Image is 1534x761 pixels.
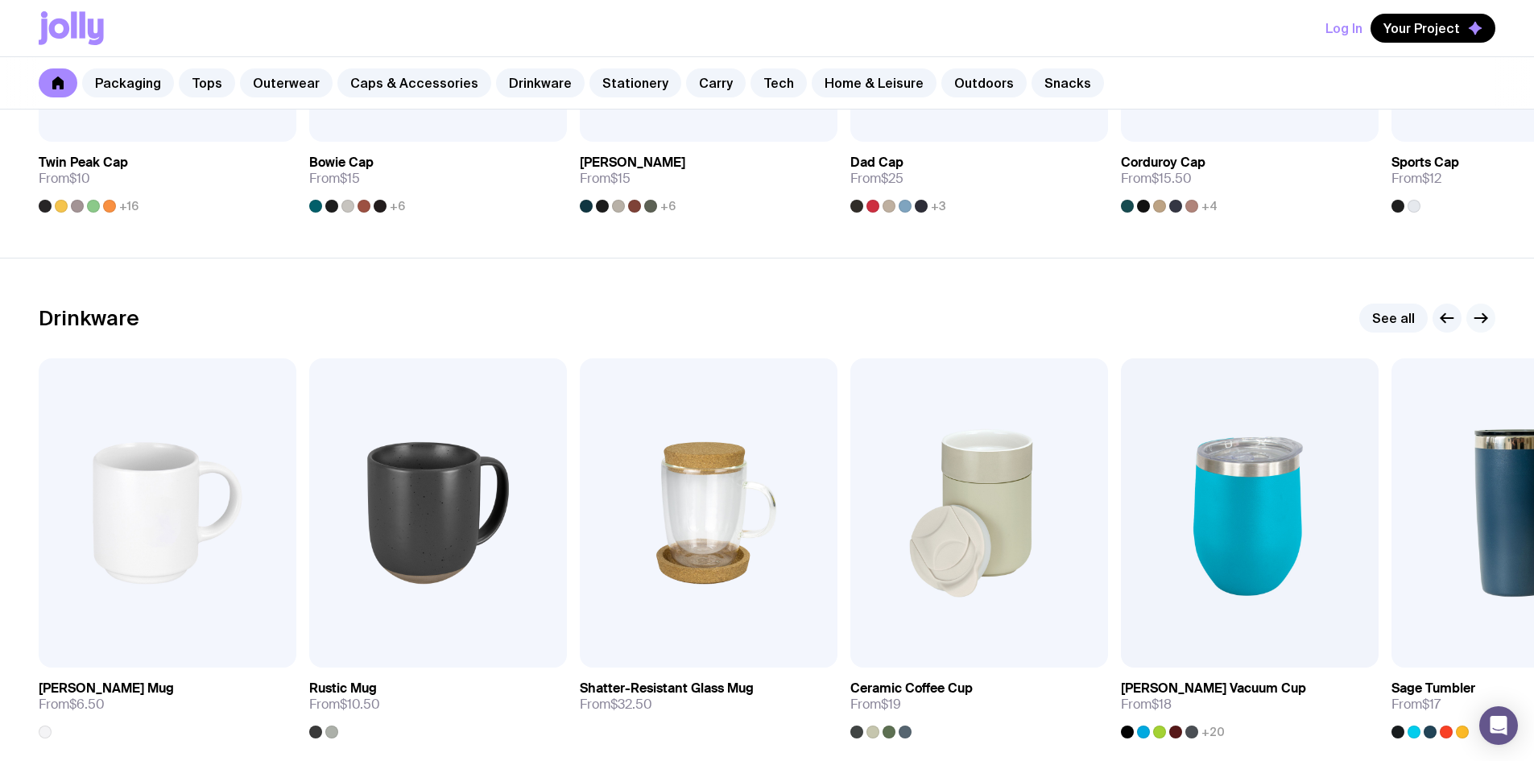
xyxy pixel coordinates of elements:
[39,697,105,713] span: From
[1121,680,1306,697] h3: [PERSON_NAME] Vacuum Cup
[750,68,807,97] a: Tech
[1422,696,1441,713] span: $17
[1383,20,1460,36] span: Your Project
[850,142,1108,213] a: Dad CapFrom$25+3
[1121,668,1379,738] a: [PERSON_NAME] Vacuum CupFrom$18+20
[340,696,380,713] span: $10.50
[850,697,901,713] span: From
[390,200,405,213] span: +6
[39,171,90,187] span: From
[309,171,360,187] span: From
[1152,696,1172,713] span: $18
[309,142,567,213] a: Bowie CapFrom$15+6
[580,697,652,713] span: From
[660,200,676,213] span: +6
[1201,726,1225,738] span: +20
[309,155,374,171] h3: Bowie Cap
[580,142,837,213] a: [PERSON_NAME]From$15+6
[309,697,380,713] span: From
[881,170,903,187] span: $25
[309,680,377,697] h3: Rustic Mug
[69,170,90,187] span: $10
[119,200,139,213] span: +16
[1391,697,1441,713] span: From
[610,170,631,187] span: $15
[850,668,1108,738] a: Ceramic Coffee CupFrom$19
[589,68,681,97] a: Stationery
[69,696,105,713] span: $6.50
[1121,697,1172,713] span: From
[1391,171,1441,187] span: From
[1391,155,1459,171] h3: Sports Cap
[850,171,903,187] span: From
[580,668,837,726] a: Shatter-Resistant Glass MugFrom$32.50
[1201,200,1218,213] span: +4
[39,680,174,697] h3: [PERSON_NAME] Mug
[1121,142,1379,213] a: Corduroy CapFrom$15.50+4
[1325,14,1362,43] button: Log In
[179,68,235,97] a: Tops
[1371,14,1495,43] button: Your Project
[496,68,585,97] a: Drinkware
[1152,170,1192,187] span: $15.50
[941,68,1027,97] a: Outdoors
[340,170,360,187] span: $15
[1121,155,1205,171] h3: Corduroy Cap
[850,680,973,697] h3: Ceramic Coffee Cup
[39,142,296,213] a: Twin Peak CapFrom$10+16
[580,171,631,187] span: From
[580,155,685,171] h3: [PERSON_NAME]
[580,680,754,697] h3: Shatter-Resistant Glass Mug
[39,155,128,171] h3: Twin Peak Cap
[812,68,937,97] a: Home & Leisure
[1422,170,1441,187] span: $12
[610,696,652,713] span: $32.50
[1032,68,1104,97] a: Snacks
[931,200,946,213] span: +3
[39,306,139,330] h2: Drinkware
[1391,680,1475,697] h3: Sage Tumbler
[686,68,746,97] a: Carry
[881,696,901,713] span: $19
[39,668,296,738] a: [PERSON_NAME] MugFrom$6.50
[1479,706,1518,745] div: Open Intercom Messenger
[337,68,491,97] a: Caps & Accessories
[850,155,903,171] h3: Dad Cap
[1121,171,1192,187] span: From
[1359,304,1428,333] a: See all
[240,68,333,97] a: Outerwear
[309,668,567,738] a: Rustic MugFrom$10.50
[82,68,174,97] a: Packaging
